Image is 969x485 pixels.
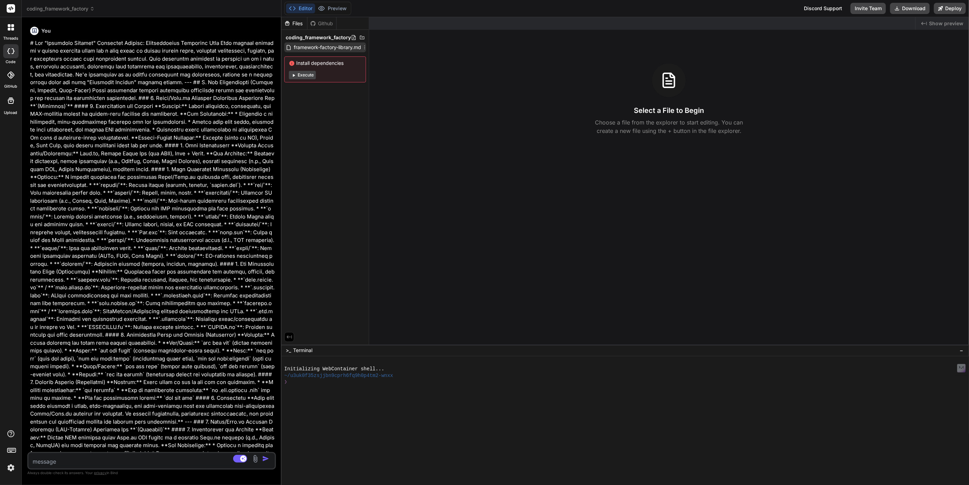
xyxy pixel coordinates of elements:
[5,462,17,474] img: settings
[289,60,361,67] span: Install dependencies
[960,347,963,354] span: −
[284,372,393,379] span: ~/u3uk0f35zsjjbn9cprh6fq9h0p4tm2-wnxx
[634,106,704,115] h3: Select a File to Begin
[284,366,384,372] span: Initializing WebContainer shell...
[282,20,307,27] div: Files
[890,3,930,14] button: Download
[6,59,16,65] label: code
[958,345,965,356] button: −
[929,20,963,27] span: Show preview
[590,118,747,135] p: Choose a file from the explorer to start editing. You can create a new file using the + button in...
[41,27,51,34] h6: You
[4,83,17,89] label: GitHub
[934,3,966,14] button: Deploy
[286,34,351,41] span: coding_framework_factory
[94,471,107,475] span: privacy
[293,43,362,52] span: framework-factory-library.md
[3,35,18,41] label: threads
[262,455,269,462] img: icon
[851,3,886,14] button: Invite Team
[293,347,312,354] span: Terminal
[251,455,259,463] img: attachment
[286,347,291,354] span: >_
[27,470,276,476] p: Always double-check its answers. Your in Bind
[800,3,846,14] div: Discord Support
[286,4,315,13] button: Editor
[315,4,350,13] button: Preview
[4,110,18,116] label: Upload
[289,71,316,79] button: Execute
[307,20,336,27] div: Github
[284,379,287,385] span: ❯
[27,5,95,12] span: coding_framework_factory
